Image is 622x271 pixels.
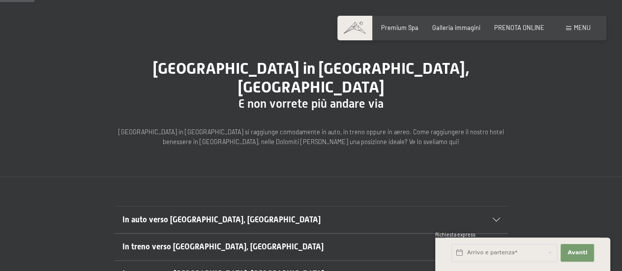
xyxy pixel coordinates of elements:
button: Avanti [561,244,594,262]
span: Richiesta express [435,232,475,238]
span: In auto verso [GEOGRAPHIC_DATA], [GEOGRAPHIC_DATA] [122,215,321,224]
span: Avanti [567,249,587,257]
span: In treno verso [GEOGRAPHIC_DATA], [GEOGRAPHIC_DATA] [122,242,324,251]
span: E non vorrete più andare via [238,97,384,111]
a: Galleria immagini [432,24,480,31]
span: Menu [574,24,591,31]
span: [GEOGRAPHIC_DATA] in [GEOGRAPHIC_DATA], [GEOGRAPHIC_DATA] [153,59,470,96]
a: PRENOTA ONLINE [494,24,544,31]
p: [GEOGRAPHIC_DATA] in [GEOGRAPHIC_DATA] si raggiunge comodamente in auto, in treno oppure in aereo... [115,127,508,147]
a: Premium Spa [381,24,418,31]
